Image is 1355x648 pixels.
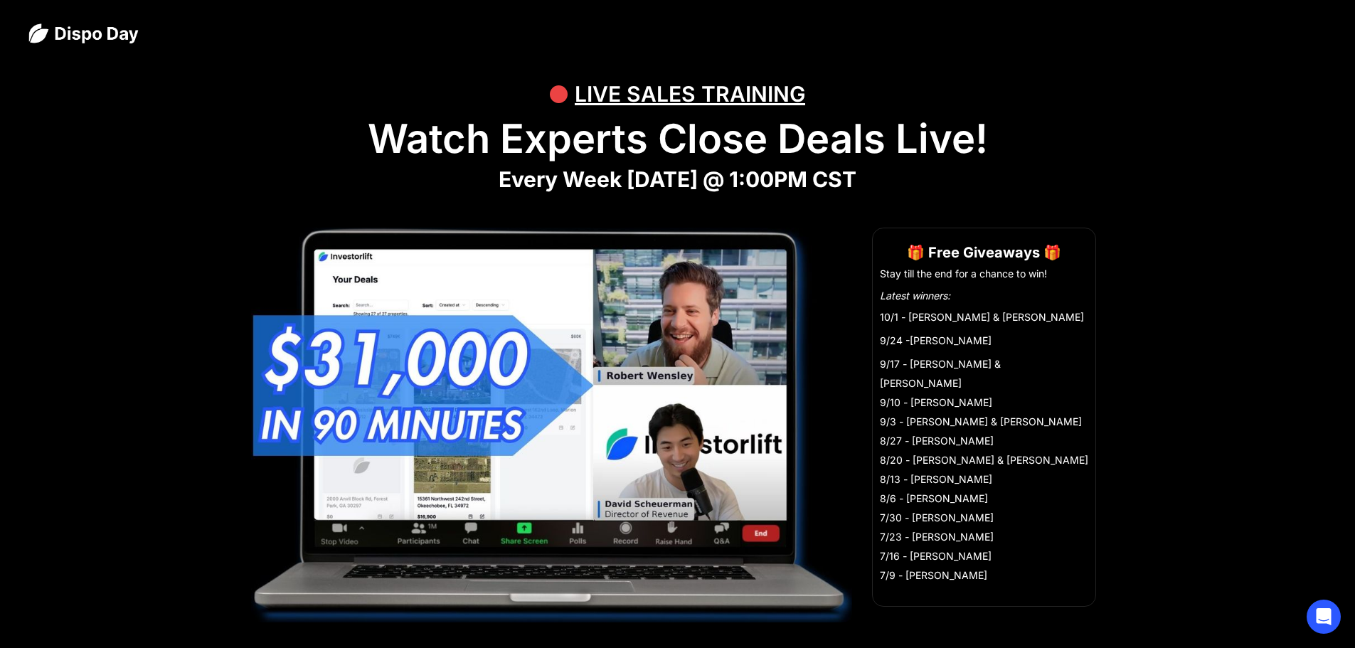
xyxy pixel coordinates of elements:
[1307,600,1341,634] div: Open Intercom Messenger
[880,307,1088,326] li: 10/1 - [PERSON_NAME] & [PERSON_NAME]
[499,166,856,192] strong: Every Week [DATE] @ 1:00PM CST
[880,290,950,302] em: Latest winners:
[28,115,1327,163] h1: Watch Experts Close Deals Live!
[907,244,1061,261] strong: 🎁 Free Giveaways 🎁
[880,331,1088,350] li: 9/24 -[PERSON_NAME]
[575,73,805,115] div: LIVE SALES TRAINING
[880,354,1088,585] li: 9/17 - [PERSON_NAME] & [PERSON_NAME] 9/10 - [PERSON_NAME] 9/3 - [PERSON_NAME] & [PERSON_NAME] 8/2...
[880,267,1088,281] li: Stay till the end for a chance to win!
